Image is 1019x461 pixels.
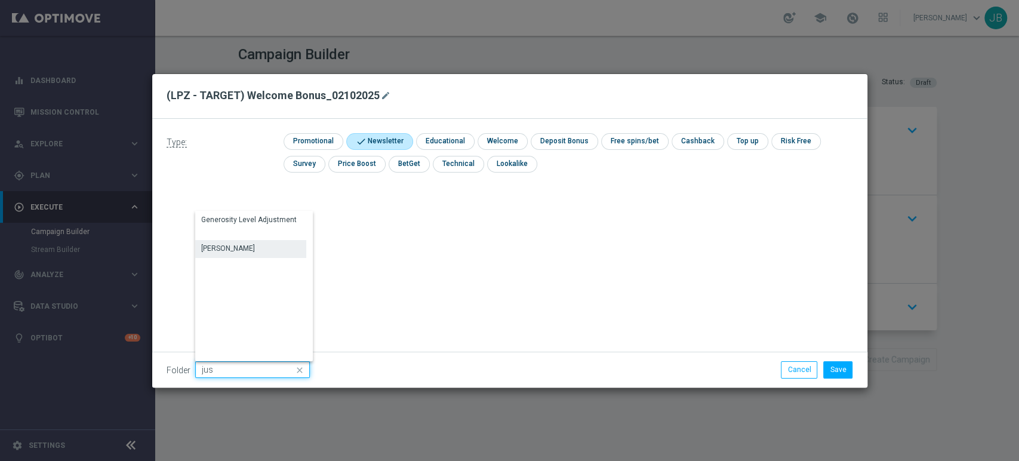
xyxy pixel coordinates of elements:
[201,243,255,254] div: [PERSON_NAME]
[195,361,310,378] input: Quick find
[201,214,297,225] div: Generosity Level Adjustment
[381,91,390,100] i: mode_edit
[781,361,817,378] button: Cancel
[195,211,306,240] div: Press SPACE to select this row.
[294,362,306,379] i: close
[167,88,380,103] h2: (LPZ - TARGET) Welcome Bonus_02102025
[167,137,187,147] span: Type:
[195,240,306,258] div: Press SPACE to select this row.
[823,361,852,378] button: Save
[380,88,395,103] button: mode_edit
[167,365,190,376] label: Folder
